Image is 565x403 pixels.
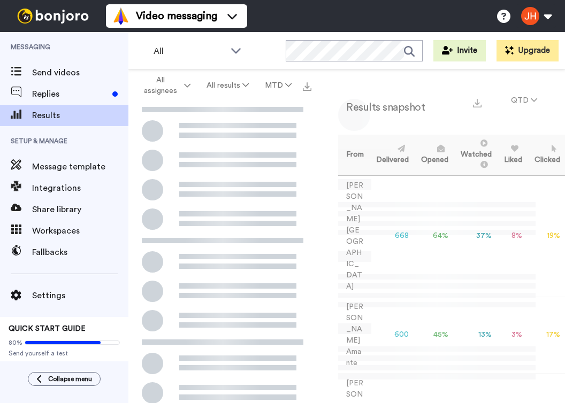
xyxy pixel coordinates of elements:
span: Fallbacks [32,246,128,259]
button: All assignees [131,71,198,100]
th: Delivered [368,135,413,175]
span: Send yourself a test [9,349,120,358]
span: Video messaging [136,9,217,24]
td: [PERSON_NAME] Amante [338,297,368,373]
span: All assignees [139,75,182,96]
span: QUICK START GUIDE [9,325,86,332]
th: Watched [453,135,496,175]
img: export.svg [303,82,311,91]
td: 8 % [496,175,526,297]
h2: Results snapshot [338,102,425,113]
span: Collapse menu [48,375,92,383]
img: vm-color.svg [112,7,129,25]
th: From [338,135,368,175]
span: Results [32,109,128,122]
button: QTD [505,91,544,110]
span: Share library [32,203,128,216]
img: bj-logo-header-white.svg [13,9,93,24]
th: Clicked [526,135,564,175]
td: 64 % [413,175,453,297]
td: 45 % [413,297,453,373]
th: Liked [496,135,526,175]
button: MTD [257,76,300,95]
span: Workspaces [32,224,128,237]
td: 668 [368,175,413,297]
button: Collapse menu [28,372,101,386]
td: 17 % [526,297,564,373]
td: 13 % [453,297,496,373]
button: All results [198,76,257,95]
td: 37 % [453,175,496,297]
th: Opened [413,135,453,175]
span: Message template [32,160,128,173]
span: Integrations [32,182,128,195]
button: Upgrade [497,40,559,61]
img: export.svg [473,99,482,107]
span: Replies [32,88,108,100]
button: Export all results that match these filters now. [300,77,315,94]
span: All [154,45,225,58]
span: Send videos [32,66,128,79]
button: Export a summary of each team member’s results that match this filter now. [470,95,485,110]
td: [PERSON_NAME] [GEOGRAPHIC_DATA] [338,175,368,297]
td: 600 [368,297,413,373]
span: Settings [32,289,128,302]
td: 19 % [526,175,564,297]
button: Invite [433,40,486,61]
span: 80% [9,338,22,347]
td: 3 % [496,297,526,373]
